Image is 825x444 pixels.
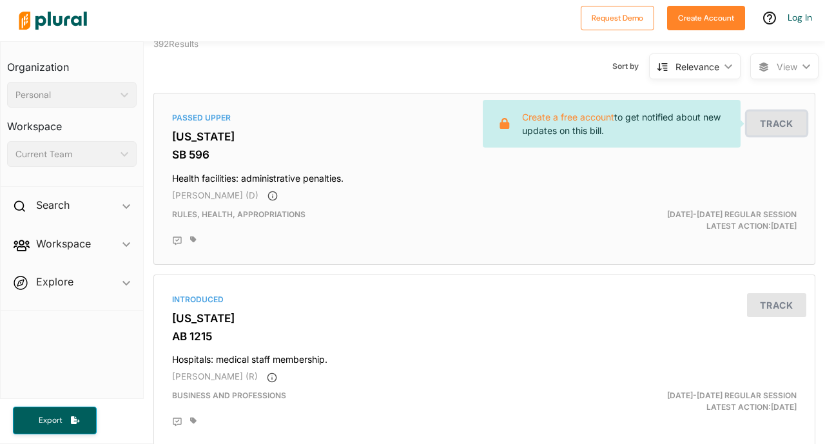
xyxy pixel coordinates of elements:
[592,390,806,413] div: Latest Action: [DATE]
[172,112,797,124] div: Passed Upper
[190,417,197,425] div: Add tags
[581,10,654,24] a: Request Demo
[144,34,314,83] div: 392 Results
[172,348,797,365] h4: Hospitals: medical staff membership.
[15,148,115,161] div: Current Team
[13,407,97,434] button: Export
[667,10,745,24] a: Create Account
[522,111,614,122] a: Create a free account
[172,294,797,305] div: Introduced
[172,330,797,343] h3: AB 1215
[667,209,797,219] span: [DATE]-[DATE] Regular Session
[747,111,806,135] button: Track
[172,167,797,184] h4: Health facilities: administrative penalties.
[172,190,258,200] span: [PERSON_NAME] (D)
[172,130,797,143] h3: [US_STATE]
[172,391,286,400] span: Business and Professions
[667,6,745,30] button: Create Account
[675,60,719,73] div: Relevance
[612,61,649,72] span: Sort by
[581,6,654,30] button: Request Demo
[777,60,797,73] span: View
[172,236,182,246] div: Add Position Statement
[667,391,797,400] span: [DATE]-[DATE] Regular Session
[7,108,137,136] h3: Workspace
[30,415,71,426] span: Export
[7,48,137,77] h3: Organization
[172,312,797,325] h3: [US_STATE]
[522,110,730,137] p: to get notified about new updates on this bill.
[747,293,806,317] button: Track
[788,12,812,23] a: Log In
[190,236,197,244] div: Add tags
[172,417,182,427] div: Add Position Statement
[36,198,70,212] h2: Search
[592,209,806,232] div: Latest Action: [DATE]
[172,148,797,161] h3: SB 596
[172,371,258,381] span: [PERSON_NAME] (R)
[15,88,115,102] div: Personal
[172,209,306,219] span: Rules, Health, Appropriations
